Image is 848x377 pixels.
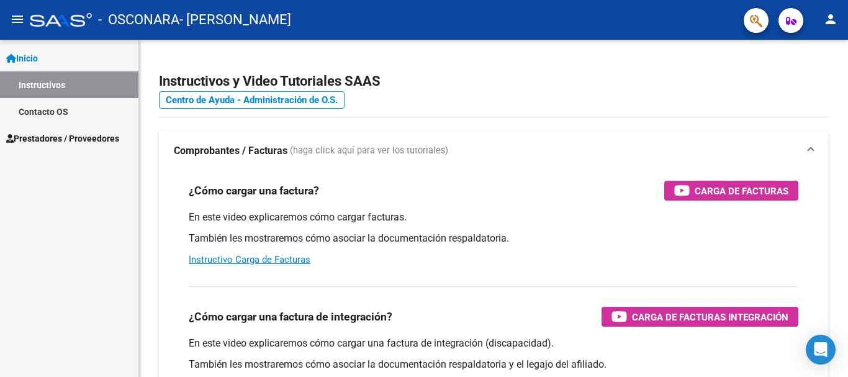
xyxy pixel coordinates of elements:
h3: ¿Cómo cargar una factura de integración? [189,308,392,325]
h3: ¿Cómo cargar una factura? [189,182,319,199]
span: (haga click aquí para ver los tutoriales) [290,144,448,158]
div: Open Intercom Messenger [806,335,836,365]
span: Carga de Facturas Integración [632,309,788,325]
mat-icon: menu [10,12,25,27]
span: - [PERSON_NAME] [179,6,291,34]
span: Carga de Facturas [695,183,788,199]
button: Carga de Facturas [664,181,798,201]
strong: Comprobantes / Facturas [174,144,287,158]
p: También les mostraremos cómo asociar la documentación respaldatoria. [189,232,798,245]
p: En este video explicaremos cómo cargar facturas. [189,211,798,224]
a: Instructivo Carga de Facturas [189,254,310,265]
span: Inicio [6,52,38,65]
p: También les mostraremos cómo asociar la documentación respaldatoria y el legajo del afiliado. [189,358,798,371]
span: - OSCONARA [98,6,179,34]
span: Prestadores / Proveedores [6,132,119,145]
mat-icon: person [823,12,838,27]
mat-expansion-panel-header: Comprobantes / Facturas (haga click aquí para ver los tutoriales) [159,131,828,171]
button: Carga de Facturas Integración [602,307,798,327]
h2: Instructivos y Video Tutoriales SAAS [159,70,828,93]
p: En este video explicaremos cómo cargar una factura de integración (discapacidad). [189,337,798,350]
a: Centro de Ayuda - Administración de O.S. [159,91,345,109]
